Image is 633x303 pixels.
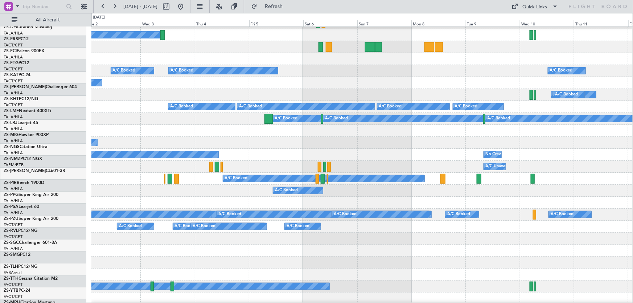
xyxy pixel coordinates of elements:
[325,113,348,124] div: A/C Booked
[4,234,22,239] a: FACT/CPT
[508,1,562,12] button: Quick Links
[4,61,29,65] a: ZS-FTGPC12
[4,150,23,156] a: FALA/HLA
[4,277,58,281] a: ZS-TTHCessna Citation M2
[4,121,38,125] a: ZS-LRJLearjet 45
[411,20,465,26] div: Mon 8
[4,193,19,197] span: ZS-PPG
[4,181,44,185] a: ZS-PIRBeech 1900D
[487,113,510,124] div: A/C Booked
[4,181,17,185] span: ZS-PIR
[4,114,23,120] a: FALA/HLA
[119,221,142,232] div: A/C Booked
[170,101,193,112] div: A/C Booked
[19,17,77,22] span: All Aircraft
[93,15,105,21] div: [DATE]
[303,20,357,26] div: Sat 6
[4,133,19,137] span: ZS-MIG
[4,282,22,287] a: FACT/CPT
[551,209,574,220] div: A/C Booked
[22,1,64,12] input: Trip Number
[113,65,136,76] div: A/C Booked
[4,145,47,149] a: ZS-NGSCitation Ultra
[4,157,42,161] a: ZS-NMZPC12 NGX
[4,90,23,96] a: FALA/HLA
[4,270,22,275] a: FABA/null
[357,20,411,26] div: Sun 7
[4,42,22,48] a: FACT/CPT
[4,186,23,192] a: FALA/HLA
[8,14,79,26] button: All Aircraft
[4,288,30,293] a: ZS-YTBPC-24
[4,162,24,168] a: FAPM/PZB
[4,217,58,221] a: ZS-PZUSuper King Air 200
[4,277,19,281] span: ZS-TTH
[123,3,157,10] span: [DATE] - [DATE]
[4,241,19,245] span: ZS-SGC
[4,205,39,209] a: ZS-PSALearjet 60
[4,222,22,228] a: FACT/CPT
[4,54,23,60] a: FALA/HLA
[4,265,18,269] span: ZS-TLH
[4,25,17,29] span: ZS-DFI
[4,169,46,173] span: ZS-[PERSON_NAME]
[334,209,357,220] div: A/C Booked
[550,65,573,76] div: A/C Booked
[4,138,23,144] a: FALA/HLA
[4,49,44,53] a: ZS-FCIFalcon 900EX
[4,97,19,101] span: ZS-KHT
[4,145,20,149] span: ZS-NGS
[4,288,19,293] span: ZS-YTB
[193,221,215,232] div: A/C Booked
[4,210,23,216] a: FALA/HLA
[4,246,23,251] a: FALA/HLA
[4,85,77,89] a: ZS-[PERSON_NAME]Challenger 604
[4,133,49,137] a: ZS-MIGHawker 900XP
[4,294,22,299] a: FACT/CPT
[4,157,20,161] span: ZS-NMZ
[486,161,516,172] div: A/C Unavailable
[4,61,19,65] span: ZS-FTG
[4,198,23,204] a: FALA/HLA
[4,73,19,77] span: ZS-KAT
[87,20,141,26] div: Tue 2
[555,89,578,100] div: A/C Booked
[574,20,628,26] div: Thu 11
[4,109,51,113] a: ZS-LMFNextant 400XTi
[4,85,46,89] span: ZS-[PERSON_NAME]
[141,20,195,26] div: Wed 3
[4,30,23,36] a: FALA/HLA
[4,66,22,72] a: FACT/CPT
[4,37,18,41] span: ZS-ERS
[275,185,298,196] div: A/C Booked
[4,102,22,108] a: FACT/CPT
[4,126,23,132] a: FALA/HLA
[523,4,547,11] div: Quick Links
[4,217,19,221] span: ZS-PZU
[4,169,65,173] a: ZS-[PERSON_NAME]CL601-3R
[4,121,17,125] span: ZS-LRJ
[4,265,37,269] a: ZS-TLHPC12/NG
[455,101,478,112] div: A/C Booked
[259,4,289,9] span: Refresh
[4,253,30,257] a: ZS-SMGPC12
[486,149,502,160] div: No Crew
[248,1,291,12] button: Refresh
[4,97,38,101] a: ZS-KHTPC12/NG
[225,173,248,184] div: A/C Booked
[4,37,29,41] a: ZS-ERSPC12
[4,109,19,113] span: ZS-LMF
[4,25,52,29] a: ZS-DFICitation Mustang
[4,229,37,233] a: ZS-RVLPC12/NG
[175,221,198,232] div: A/C Booked
[4,193,58,197] a: ZS-PPGSuper King Air 200
[4,78,22,84] a: FACT/CPT
[195,20,249,26] div: Thu 4
[4,229,18,233] span: ZS-RVL
[520,20,574,26] div: Wed 10
[447,209,470,220] div: A/C Booked
[249,20,303,26] div: Fri 5
[4,49,17,53] span: ZS-FCI
[218,209,241,220] div: A/C Booked
[4,73,30,77] a: ZS-KATPC-24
